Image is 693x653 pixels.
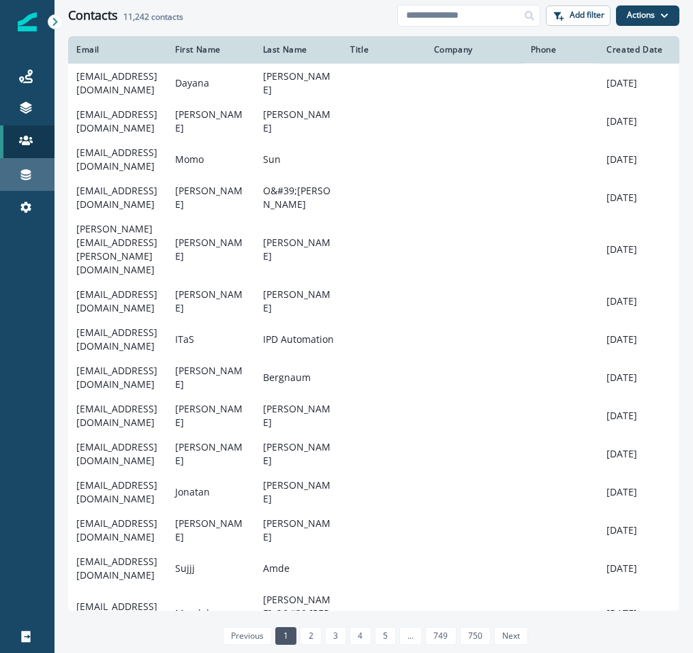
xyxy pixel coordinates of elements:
div: Email [76,44,159,55]
p: [DATE] [606,294,671,308]
td: [PERSON_NAME] [167,397,255,435]
h2: contacts [123,12,183,22]
td: Sun [255,140,343,179]
div: Created Date [606,44,671,55]
p: [DATE] [606,153,671,166]
p: [DATE] [606,191,671,204]
td: Amde [255,549,343,588]
a: Jump forward [399,627,422,645]
td: O&#39;[PERSON_NAME] [255,179,343,217]
td: Sujjj [167,549,255,588]
p: [DATE] [606,409,671,423]
a: Page 750 [460,627,491,645]
td: [EMAIL_ADDRESS][DOMAIN_NAME] [68,102,167,140]
p: [DATE] [606,485,671,499]
p: [DATE] [606,562,671,575]
td: Bergnaum [255,359,343,397]
td: [PERSON_NAME] [255,435,343,473]
a: Page 5 [375,627,396,645]
a: Page 4 [350,627,371,645]
img: Inflection [18,12,37,31]
h1: Contacts [68,8,118,23]
a: [EMAIL_ADDRESS][DOMAIN_NAME][PERSON_NAME][PERSON_NAME][DATE] [68,282,679,320]
a: Page 3 [325,627,346,645]
td: [PERSON_NAME] [167,435,255,473]
td: [PERSON_NAME] [167,511,255,549]
a: [PERSON_NAME][EMAIL_ADDRESS][PERSON_NAME][DOMAIN_NAME][PERSON_NAME][PERSON_NAME][DATE] [68,217,679,282]
p: [DATE] [606,447,671,461]
p: [DATE] [606,607,671,620]
p: [DATE] [606,243,671,256]
td: [PERSON_NAME][EMAIL_ADDRESS][PERSON_NAME][DOMAIN_NAME] [68,217,167,282]
td: [EMAIL_ADDRESS][DOMAIN_NAME] [68,140,167,179]
td: [EMAIL_ADDRESS][DOMAIN_NAME] [68,359,167,397]
div: Company [434,44,514,55]
p: [DATE] [606,115,671,128]
td: [EMAIL_ADDRESS][DOMAIN_NAME] [68,435,167,473]
p: [DATE] [606,76,671,90]
a: [EMAIL_ADDRESS][DOMAIN_NAME]MomoSun[DATE] [68,140,679,179]
a: [EMAIL_ADDRESS][DOMAIN_NAME]Magdalen[PERSON_NAME]-O&#39;[PERSON_NAME][DATE] [68,588,679,639]
div: Last Name [263,44,335,55]
p: [DATE] [606,333,671,346]
td: IPD Automation [255,320,343,359]
ul: Pagination [219,627,529,645]
p: [DATE] [606,371,671,384]
td: [EMAIL_ADDRESS][DOMAIN_NAME] [68,511,167,549]
a: [EMAIL_ADDRESS][DOMAIN_NAME]Jonatan[PERSON_NAME][DATE] [68,473,679,511]
button: Actions [616,5,679,26]
td: [PERSON_NAME] [255,217,343,282]
span: 11,242 [123,11,149,22]
a: [EMAIL_ADDRESS][DOMAIN_NAME][PERSON_NAME][PERSON_NAME][DATE] [68,397,679,435]
div: First Name [175,44,247,55]
td: [EMAIL_ADDRESS][DOMAIN_NAME] [68,397,167,435]
a: [EMAIL_ADDRESS][DOMAIN_NAME][PERSON_NAME]Bergnaum[DATE] [68,359,679,397]
a: [EMAIL_ADDRESS][DOMAIN_NAME][PERSON_NAME][PERSON_NAME][DATE] [68,435,679,473]
a: [EMAIL_ADDRESS][DOMAIN_NAME][PERSON_NAME]O&#39;[PERSON_NAME][DATE] [68,179,679,217]
td: [EMAIL_ADDRESS][DOMAIN_NAME] [68,549,167,588]
td: [EMAIL_ADDRESS][DOMAIN_NAME] [68,179,167,217]
td: [PERSON_NAME]-O&#39;[PERSON_NAME] [255,588,343,639]
td: [EMAIL_ADDRESS][DOMAIN_NAME] [68,473,167,511]
td: [PERSON_NAME] [167,359,255,397]
a: [EMAIL_ADDRESS][DOMAIN_NAME][PERSON_NAME][PERSON_NAME][DATE] [68,102,679,140]
a: Page 749 [425,627,456,645]
td: ITaS [167,320,255,359]
a: Page 1 is your current page [275,627,296,645]
td: Dayana [167,63,255,102]
td: [PERSON_NAME] [167,282,255,320]
td: [PERSON_NAME] [255,102,343,140]
td: [EMAIL_ADDRESS][DOMAIN_NAME] [68,588,167,639]
p: Add filter [570,10,604,20]
td: [PERSON_NAME] [167,217,255,282]
td: [PERSON_NAME] [255,397,343,435]
div: Title [350,44,418,55]
a: Page 2 [300,627,321,645]
td: [PERSON_NAME] [255,473,343,511]
button: Add filter [546,5,611,26]
a: Next page [494,627,528,645]
p: [DATE] [606,523,671,537]
td: Magdalen [167,588,255,639]
td: Momo [167,140,255,179]
a: [EMAIL_ADDRESS][DOMAIN_NAME]Dayana[PERSON_NAME][DATE] [68,63,679,102]
td: [PERSON_NAME] [255,63,343,102]
td: Jonatan [167,473,255,511]
a: [EMAIL_ADDRESS][DOMAIN_NAME][PERSON_NAME][PERSON_NAME][DATE] [68,511,679,549]
a: [EMAIL_ADDRESS][DOMAIN_NAME]ITaSIPD Automation[DATE] [68,320,679,359]
a: [EMAIL_ADDRESS][DOMAIN_NAME]SujjjAmde[DATE] [68,549,679,588]
td: [PERSON_NAME] [167,102,255,140]
td: [PERSON_NAME] [255,511,343,549]
td: [EMAIL_ADDRESS][DOMAIN_NAME] [68,63,167,102]
td: [PERSON_NAME] [255,282,343,320]
td: [EMAIL_ADDRESS][DOMAIN_NAME] [68,320,167,359]
div: Phone [531,44,591,55]
td: [PERSON_NAME] [167,179,255,217]
td: [EMAIL_ADDRESS][DOMAIN_NAME] [68,282,167,320]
